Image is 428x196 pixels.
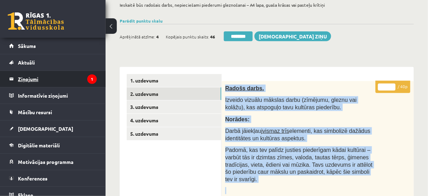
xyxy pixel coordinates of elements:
[120,2,410,8] p: Ieskaitē būs radošais darbs, nepieciešami piederumi gleznošanai – A4 lapa, guaša krāsas vai paste...
[225,128,371,141] span: Darbā jāiekļauj elementi, kas simbolizē dažādus identitātes un kultūras aspektus.
[18,159,74,165] span: Motivācijas programma
[225,116,250,122] span: Norādes:
[120,31,155,42] span: Aprēķinātā atzīme:
[9,71,97,87] a: Ziņojumi1
[127,74,221,87] a: 1. uzdevums
[18,175,48,182] span: Konferences
[8,12,64,30] a: Rīgas 1. Tālmācības vidusskola
[18,59,35,66] span: Aktuāli
[18,87,97,104] legend: Informatīvie ziņojumi
[127,87,221,100] a: 2. uzdevums
[18,43,36,49] span: Sākums
[120,18,163,24] a: Parādīt punktu skalu
[9,154,97,170] a: Motivācijas programma
[225,85,264,91] span: Radošs darbs.
[18,71,97,87] legend: Ziņojumi
[127,114,221,127] a: 4. uzdevums
[9,121,97,137] a: [DEMOGRAPHIC_DATA]
[9,137,97,153] a: Digitālie materiāli
[9,170,97,186] a: Konferences
[9,38,97,54] a: Sākums
[127,100,221,114] a: 3. uzdevums
[87,74,97,84] i: 1
[18,142,60,148] span: Digitālie materiāli
[127,127,221,140] a: 5. uzdevums
[263,128,289,134] u: vismaz trīs
[18,109,52,115] span: Mācību resursi
[7,7,177,14] body: Bagātinātā teksta redaktors, wiswyg-editor-47433805110000-1759989016-877
[210,31,215,42] span: 46
[376,81,410,93] p: / 40p
[254,31,331,41] a: [DEMOGRAPHIC_DATA] ziņu
[18,125,73,132] span: [DEMOGRAPHIC_DATA]
[225,97,357,110] span: Izveido vizuālu mākslas darbu (zīmējumu, gleznu vai kolāžu), kas atspoguļo tavu kultūras piederību.
[9,104,97,120] a: Mācību resursi
[9,87,97,104] a: Informatīvie ziņojumi
[225,147,373,182] span: Padomā, kas tev palīdz justies piederīgam kādai kultūrai – varbūt tās ir dzimtas zīmes, valoda, t...
[156,31,159,42] span: 4
[166,31,209,42] span: Kopējais punktu skaits:
[7,7,177,14] body: Bagātinātā teksta redaktors, wiswyg-editor-user-answer-47433804864820
[9,54,97,71] a: Aktuāli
